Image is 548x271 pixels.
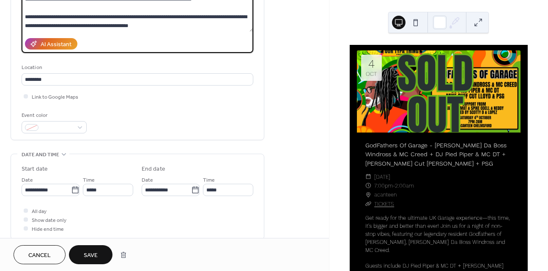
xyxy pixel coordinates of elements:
span: - [393,181,395,190]
span: Cancel [28,251,51,260]
button: Save [69,245,112,264]
div: Event color [22,111,85,120]
span: [DATE] [374,172,390,181]
span: All day [32,207,47,216]
div: 4 [368,58,375,70]
span: Hide end time [32,225,64,234]
div: ​ [365,172,371,181]
span: Time [203,176,215,185]
button: AI Assistant [25,38,77,50]
span: Date [142,176,153,185]
span: 7:00pm [374,181,393,190]
span: acanteen [374,190,397,199]
span: Show date only [32,216,66,225]
div: AI Assistant [41,40,71,49]
span: Time [83,176,95,185]
button: Cancel [14,245,66,264]
span: Date and time [22,150,59,159]
div: ​ [365,190,371,199]
span: Save [84,251,98,260]
div: ​ [365,199,371,208]
div: End date [142,165,165,174]
div: Location [22,63,252,72]
span: Date [22,176,33,185]
a: TICKETS [374,201,394,207]
span: 2:00am [395,181,414,190]
div: Oct [366,71,377,77]
div: Start date [22,165,48,174]
span: Link to Google Maps [32,93,78,102]
div: ​ [365,181,371,190]
a: GodFathers Of Garage - [PERSON_NAME] Da Boss Windross & MC Creed + DJ Pied Piper & MC DT + [PERSO... [365,142,507,167]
